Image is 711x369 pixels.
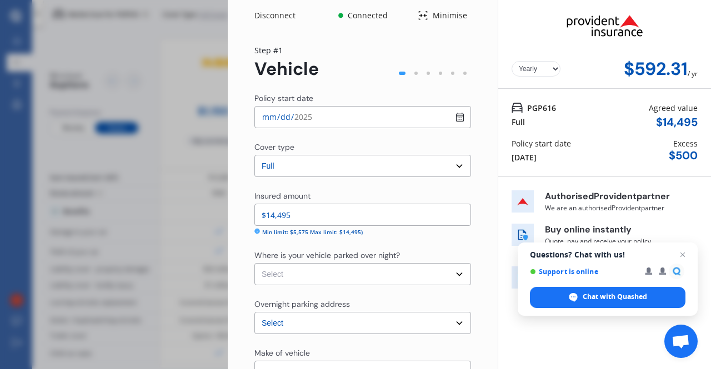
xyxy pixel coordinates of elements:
[254,299,350,310] div: Overnight parking address
[254,10,308,21] div: Disconnect
[346,10,389,21] div: Connected
[624,59,688,79] div: $592.31
[530,267,637,276] span: Support is online
[545,190,678,203] p: Authorised Provident partner
[254,250,400,261] div: Where is your vehicle parked over night?
[527,102,556,114] span: PGP616
[512,116,525,128] div: Full
[583,292,647,302] span: Chat with Quashed
[428,10,471,21] div: Minimise
[545,236,678,255] p: Quote, pay and receive your policy documents in real-time on Quashed
[254,347,310,358] div: Make of vehicle
[512,224,534,246] img: buy online icon
[545,224,678,236] p: Buy online instantly
[254,204,471,226] input: Enter insured amount
[673,138,698,149] div: Excess
[530,287,685,308] span: Chat with Quashed
[688,59,698,79] div: / yr
[669,149,698,162] div: $ 500
[512,266,534,289] img: free cancel icon
[512,151,537,163] div: [DATE]
[254,106,471,128] input: dd / mm / yyyy
[664,325,698,358] a: Open chat
[254,44,319,56] div: Step # 1
[545,203,678,213] p: We are an authorised Provident partner
[649,102,698,114] div: Agreed value
[254,59,319,79] div: Vehicle
[512,190,534,213] img: insurer icon
[254,141,294,153] div: Cover type
[254,93,313,104] div: Policy start date
[512,138,571,149] div: Policy start date
[656,116,698,129] div: $ 14,495
[549,4,661,47] img: Provident.png
[530,250,685,259] span: Questions? Chat with us!
[262,228,363,236] div: Min limit: $5,575 Max limit: $14,495)
[254,190,311,201] div: Insured amount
